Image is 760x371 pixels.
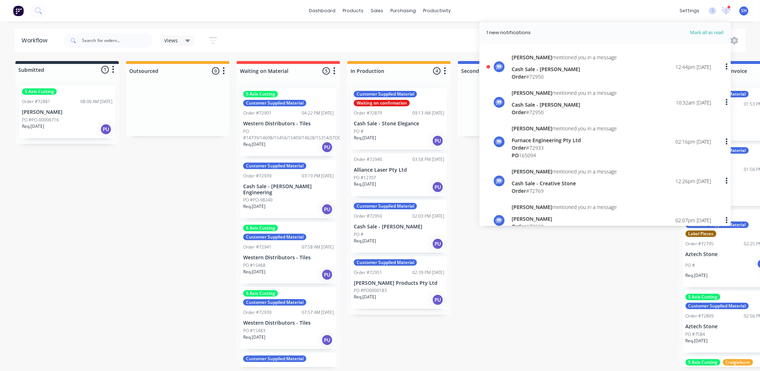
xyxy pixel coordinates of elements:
div: # 72950 [512,73,617,80]
div: Customer Supplied Material [243,100,306,106]
div: Order #72901 [243,110,272,116]
div: Workflow [22,36,51,45]
p: Req. [DATE] [686,338,708,344]
div: Cash Sale - [PERSON_NAME] [512,101,617,108]
div: 07:57 AM [DATE] [302,309,334,316]
div: Customer Supplied Material [243,163,306,169]
div: Order #72950 [354,213,382,219]
div: 5 Axis CuttingCustomer Supplied MaterialOrder #7293007:57 AM [DATE]Western Distributors - TilesPO... [240,287,337,349]
div: Furnace Engineering Pty Ltd [512,136,617,144]
div: Customer Supplied MaterialOrder #7295102:39 PM [DATE][PERSON_NAME] Products Pty LtdPO #PO0000183R... [351,256,447,309]
div: Customer Supplied Material [686,303,749,309]
span: [PERSON_NAME] [512,125,552,132]
p: [PERSON_NAME] Products Pty Ltd [354,280,444,286]
div: products [339,5,367,16]
p: [PERSON_NAME] [22,109,112,115]
div: 02:03 PM [DATE] [412,213,444,219]
div: Customer Supplied Material [243,234,306,240]
p: Western Distributors - Tiles [243,255,334,261]
div: 5 Axis Cutting [243,91,278,97]
div: 02:07pm [DATE] [676,217,711,224]
div: PU [432,294,444,306]
div: productivity [420,5,455,16]
p: PO #12707 [354,175,376,181]
p: Western Distributors - Tiles [243,320,334,326]
p: Western Distributors - Tiles [243,121,334,127]
span: Order [512,109,526,116]
div: 5 Axis Cutting [22,88,57,95]
div: 1 new notifications [487,29,531,36]
div: 09:13 AM [DATE] [412,110,444,116]
p: Req. [DATE] [354,181,376,187]
div: PU [432,181,444,193]
div: PU [321,334,333,346]
div: PU [321,269,333,280]
p: PO #PO-00006716 [22,117,59,123]
div: Label Pieces [686,231,717,237]
div: Order #72951 [354,269,382,276]
span: [PERSON_NAME] [512,54,552,61]
p: PO #PO0000183 [354,287,387,294]
input: Search for orders... [82,33,153,48]
span: Views [164,37,178,44]
div: Order #7294003:58 PM [DATE]Alliance Laser Pty LtdPO #12707Req.[DATE]PU [351,153,447,196]
div: 02:16pm [DATE] [676,138,711,145]
div: purchasing [387,5,420,16]
div: PU [321,142,333,153]
div: Order #72809 [686,313,714,319]
div: 5 Axis Cutting [686,359,720,366]
div: Order #72941 [243,244,272,250]
p: Req. [DATE] [354,238,376,244]
div: 07:58 AM [DATE] [302,244,334,250]
p: Req. [DATE] [686,272,708,279]
div: # 72950 [512,108,617,116]
span: Mark all as read [664,29,724,36]
span: [PERSON_NAME] [512,204,552,210]
p: Req. [DATE] [243,269,265,275]
div: Customer Supplied Material [354,91,417,97]
p: Req. [DATE] [22,123,44,130]
div: Waiting on confirmation [354,100,410,106]
div: mentioned you in a message [512,203,617,211]
div: 03:19 PM [DATE] [302,173,334,179]
span: [PERSON_NAME] [512,89,552,96]
div: 165094 [512,152,617,159]
div: # 72920 [512,223,617,230]
p: PO #PO-98240 [243,197,273,203]
div: 12:26pm [DATE] [676,177,711,185]
span: Order [512,144,526,151]
p: PO #14739/14698/15456/15409/14628/15314/STOCK [243,128,343,141]
div: 5 Axis Cutting [243,290,278,297]
p: Req. [DATE] [243,203,265,210]
div: PU [100,124,112,135]
div: 5 Axis Cutting [686,294,720,300]
span: SH [741,8,747,14]
div: Customer Supplied Material [243,299,306,306]
div: Customer Supplied Material [243,356,306,362]
span: PO [512,152,519,159]
div: mentioned you in a message [512,168,617,175]
div: Order #72939 [243,173,272,179]
p: PO # [686,262,695,269]
div: Cash Sale - Creative Stone [512,180,617,187]
div: 5 Axis CuttingCustomer Supplied MaterialOrder #7294107:58 AM [DATE]Western Distributors - TilesPO... [240,222,337,284]
div: 5 Axis CuttingOrder #7288108:00 AM [DATE][PERSON_NAME]PO #PO-00006716Req.[DATE]PU [19,85,115,138]
div: PU [321,204,333,215]
span: Order [512,223,526,230]
div: Order #72881 [22,98,50,105]
div: settings [676,5,703,16]
p: PO #7584 [686,331,705,338]
span: Order [512,73,526,80]
div: Cash Sale - [PERSON_NAME] [512,65,617,73]
div: 04:22 PM [DATE] [302,110,334,116]
div: Craigieburn [723,359,753,366]
div: 08:00 AM [DATE] [80,98,112,105]
div: mentioned you in a message [512,125,617,132]
div: Customer Supplied Material [354,203,417,209]
div: Order #72930 [243,309,272,316]
p: Cash Sale - Stone Elegance [354,121,444,127]
p: PO # [354,128,363,135]
p: PO #15483 [243,328,265,334]
p: Req. [DATE] [243,141,265,148]
div: sales [367,5,387,16]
